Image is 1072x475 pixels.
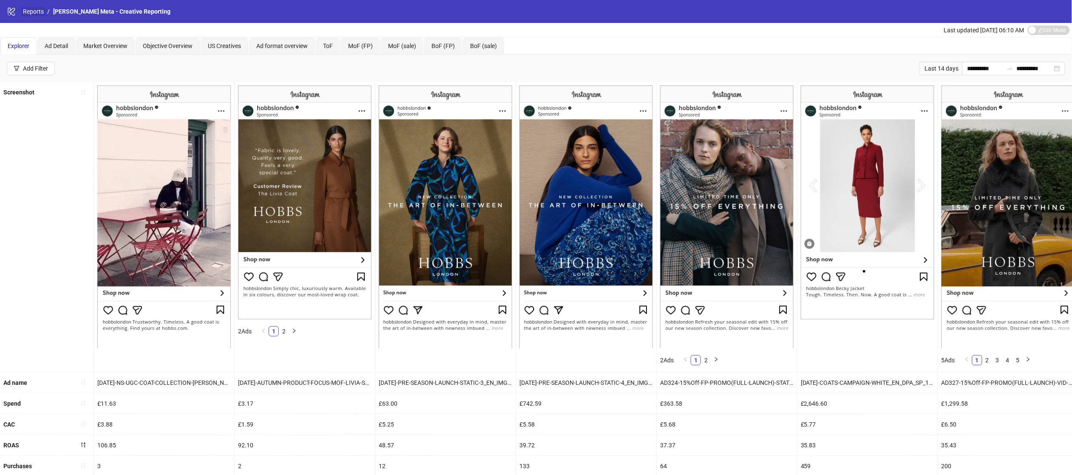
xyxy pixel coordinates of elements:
[238,85,372,319] img: Screenshot 120234861417320624
[973,356,982,365] a: 1
[21,7,45,16] a: Reports
[711,355,721,365] li: Next Page
[14,65,20,71] span: filter
[258,326,269,336] li: Previous Page
[80,421,86,427] span: sort-ascending
[47,7,50,16] li: /
[323,43,333,49] span: ToF
[256,43,308,49] span: Ad format overview
[292,328,297,333] span: right
[972,355,982,365] li: 1
[388,43,416,49] span: MoF (sale)
[657,435,797,455] div: 37.37
[962,355,972,365] button: left
[681,355,691,365] li: Previous Page
[657,373,797,393] div: AD324-15%Off-FP-PROMO(FULL-LAUNCH)-STATIC-2_EN_IMG_SP_24092025_F_CC_SC24_USP1_SALE
[3,463,32,469] b: Purchases
[691,356,700,365] a: 1
[431,43,455,49] span: BoF (FP)
[235,435,375,455] div: 92.10
[289,326,299,336] li: Next Page
[3,379,27,386] b: Ad name
[235,373,375,393] div: [DATE]-AUTUMN-PRODUCT-FOCUS-MOF-LIVIA-STATIC-2_EN_IMG_SP_09092025_F_CC_SC9_USP4_SEASONAL
[235,414,375,435] div: £1.59
[993,355,1003,365] li: 3
[23,65,48,72] div: Add Filter
[942,357,955,364] span: 5 Ads
[982,355,993,365] li: 2
[1023,355,1033,365] button: right
[8,43,29,49] span: Explorer
[94,435,234,455] div: 106.85
[94,393,234,414] div: £11.63
[797,435,938,455] div: 35.83
[660,85,794,348] img: Screenshot 120235897105880624
[519,85,653,348] img: Screenshot 120231763419370624
[45,43,68,49] span: Ad Detail
[97,85,231,348] img: Screenshot 120235511939510624
[375,393,516,414] div: £63.00
[1026,357,1031,362] span: right
[993,356,1002,365] a: 3
[269,326,279,336] li: 1
[348,43,373,49] span: MoF (FP)
[964,357,970,362] span: left
[235,393,375,414] div: £3.17
[80,89,86,95] span: sort-ascending
[208,43,241,49] span: US Creatives
[83,43,128,49] span: Market Overview
[3,400,21,407] b: Spend
[714,357,719,362] span: right
[375,373,516,393] div: [DATE]-PRE-SEASON-LAUNCH-STATIC-3_EN_IMG_NI_28072025_F_CC_SC1_USP10_SEASONAL
[797,373,938,393] div: [DATE]-COATS-CAMPAIGN-WHITE_EN_DPA_SP_19092025_F_CC_SC3_USP10_COATS-CAMPAIGN
[279,327,289,336] a: 2
[1007,65,1013,72] span: to
[80,379,86,385] span: sort-ascending
[1003,356,1012,365] a: 4
[516,393,656,414] div: £742.59
[516,373,656,393] div: [DATE]-PRE-SEASON-LAUNCH-STATIC-4_EN_IMG_NI_28072025_F_CC_SC1_USP10_SEASONAL
[1007,65,1013,72] span: swap-right
[143,43,193,49] span: Objective Overview
[269,327,278,336] a: 1
[375,414,516,435] div: £5.25
[516,435,656,455] div: 39.72
[379,85,512,348] img: Screenshot 120231763393290624
[94,414,234,435] div: £3.88
[94,373,234,393] div: [DATE]-NS-UGC-COAT-COLLECTION-[PERSON_NAME]-PAPARAZZI_EN_VID_SP_19092025_F_NSE_SC13_USP9_COATS-CA...
[3,442,19,449] b: ROAS
[797,414,938,435] div: £5.77
[261,328,266,333] span: left
[711,355,721,365] button: right
[660,357,674,364] span: 2 Ads
[1013,356,1023,365] a: 5
[962,355,972,365] li: Previous Page
[7,62,55,75] button: Add Filter
[80,400,86,406] span: sort-ascending
[516,414,656,435] div: £5.58
[1023,355,1033,365] li: Next Page
[470,43,497,49] span: BoF (sale)
[375,435,516,455] div: 48.57
[258,326,269,336] button: left
[657,393,797,414] div: £363.58
[53,8,170,15] span: [PERSON_NAME] Meta - Creative Reporting
[701,356,711,365] a: 2
[919,62,962,75] div: Last 14 days
[3,421,15,428] b: CAC
[944,27,1024,34] span: Last updated [DATE] 06:10 AM
[80,463,86,469] span: sort-ascending
[238,328,252,335] span: 2 Ads
[289,326,299,336] button: right
[80,442,86,448] span: sort-descending
[983,356,992,365] a: 2
[3,89,34,96] b: Screenshot
[657,414,797,435] div: £5.68
[797,393,938,414] div: £2,646.60
[681,355,691,365] button: left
